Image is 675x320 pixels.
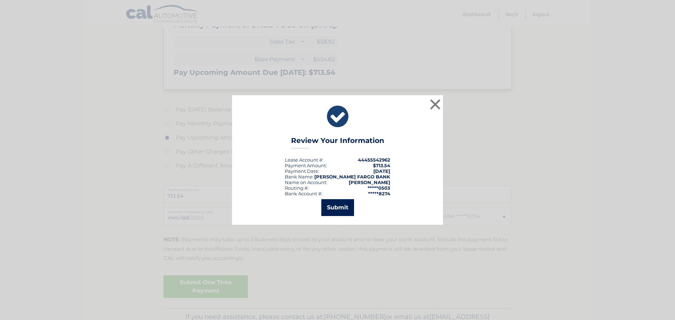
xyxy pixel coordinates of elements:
[285,185,309,191] div: Routing #:
[428,97,442,111] button: ×
[291,136,384,149] h3: Review Your Information
[285,174,314,179] div: Bank Name:
[285,163,327,168] div: Payment Amount:
[285,168,319,174] div: :
[285,168,318,174] span: Payment Date
[285,191,322,196] div: Bank Account #:
[321,199,354,216] button: Submit
[373,163,390,168] span: $713.54
[358,157,390,163] strong: 44455542962
[314,174,390,179] strong: [PERSON_NAME] FARGO BANK
[349,179,390,185] strong: [PERSON_NAME]
[285,179,327,185] div: Name on Account:
[373,168,390,174] span: [DATE]
[285,157,323,163] div: Lease Account #:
